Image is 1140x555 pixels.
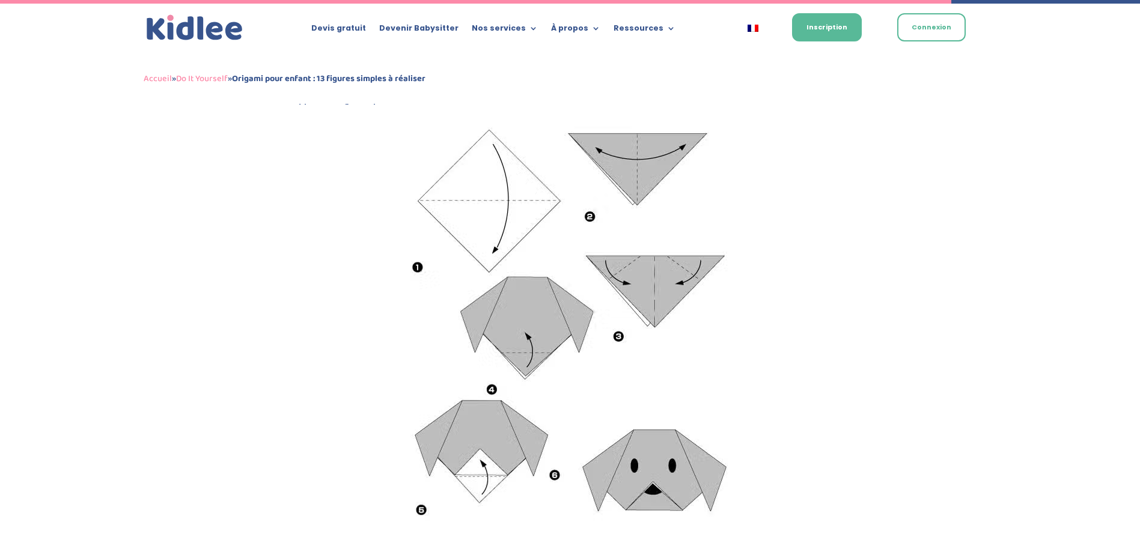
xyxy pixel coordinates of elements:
img: Chien origami pour enfant à réaliser avec les enfants [401,117,740,549]
a: Nos services [472,24,538,37]
a: Kidlee Logo [144,12,246,44]
a: Do It Yourself [176,71,228,86]
a: Inscription [792,13,862,41]
a: Ressources [614,24,675,37]
a: Devenir Babysitter [379,24,459,37]
img: Français [748,25,758,32]
a: Accueil [144,71,172,86]
a: Devis gratuit [311,24,366,37]
a: Connexion [897,13,966,41]
a: À propos [551,24,600,37]
strong: Origami pour enfant : 13 figures simples à réaliser [232,71,425,86]
span: » » [144,71,425,86]
img: logo_kidlee_bleu [144,12,246,44]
